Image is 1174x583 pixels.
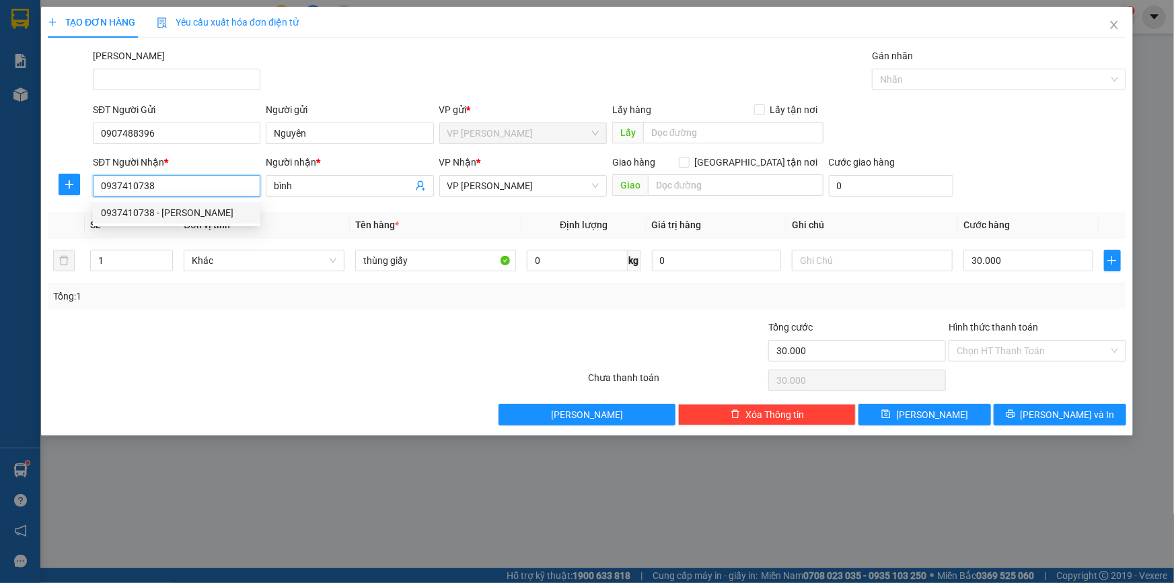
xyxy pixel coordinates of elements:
[192,250,336,271] span: Khác
[551,407,623,422] span: [PERSON_NAME]
[1109,20,1120,30] span: close
[93,50,165,61] label: Mã ĐH
[1105,255,1120,266] span: plus
[355,250,516,271] input: VD: Bàn, Ghế
[157,18,168,28] img: icon
[101,205,252,220] div: 0937410738 - [PERSON_NAME]
[643,122,823,143] input: Dọc đường
[266,155,433,170] div: Người nhận
[415,180,426,191] span: user-add
[7,7,54,54] img: logo.jpg
[858,404,991,425] button: save[PERSON_NAME]
[90,219,101,230] span: SL
[731,409,740,420] span: delete
[829,157,895,168] label: Cước giao hàng
[994,404,1126,425] button: printer[PERSON_NAME] và In
[499,404,676,425] button: [PERSON_NAME]
[786,212,958,238] th: Ghi chú
[93,73,179,117] li: VP VP [PERSON_NAME] Lão
[93,102,260,117] div: SĐT Người Gửi
[587,370,768,394] div: Chưa thanh toán
[59,179,79,190] span: plus
[7,7,195,57] li: Nam Hải Limousine
[7,73,93,102] li: VP VP [PERSON_NAME]
[768,322,813,333] span: Tổng cước
[93,69,260,90] input: Mã ĐH
[439,157,477,168] span: VP Nhận
[1095,7,1133,44] button: Close
[745,407,804,422] span: Xóa Thông tin
[560,219,608,230] span: Định lượng
[881,409,891,420] span: save
[447,176,599,196] span: VP Phạm Ngũ Lão
[355,219,399,230] span: Tên hàng
[612,104,651,115] span: Lấy hàng
[690,155,823,170] span: [GEOGRAPHIC_DATA] tận nơi
[157,17,299,28] span: Yêu cầu xuất hóa đơn điện tử
[949,322,1038,333] label: Hình thức thanh toán
[792,250,953,271] input: Ghi Chú
[872,50,913,61] label: Gán nhãn
[93,202,260,224] div: 0937410738 - Kim Dung
[829,175,953,197] input: Cước giao hàng
[48,17,135,28] span: TẠO ĐƠN HÀNG
[1021,407,1115,422] span: [PERSON_NAME] và In
[628,250,641,271] span: kg
[53,289,453,304] div: Tổng: 1
[447,123,599,143] span: VP Phan Thiết
[53,250,75,271] button: delete
[1104,250,1121,271] button: plus
[765,102,823,117] span: Lấy tận nơi
[648,174,823,196] input: Dọc đường
[612,174,648,196] span: Giao
[1006,409,1015,420] span: printer
[48,18,57,27] span: plus
[896,407,968,422] span: [PERSON_NAME]
[612,157,655,168] span: Giao hàng
[612,122,643,143] span: Lấy
[439,102,607,117] div: VP gửi
[93,155,260,170] div: SĐT Người Nhận
[963,219,1010,230] span: Cước hàng
[652,250,782,271] input: 0
[678,404,856,425] button: deleteXóa Thông tin
[652,219,702,230] span: Giá trị hàng
[59,174,80,195] button: plus
[266,102,433,117] div: Người gửi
